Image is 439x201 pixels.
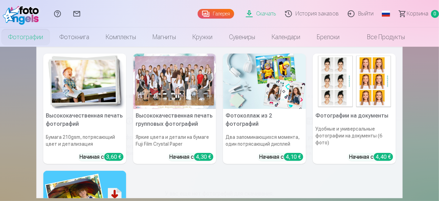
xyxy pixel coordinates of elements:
a: Кружки [184,27,221,47]
h6: Яркие цвета и детали на бумаге Fuji Film Crystal Paper [133,131,216,150]
a: Сувениры [221,27,263,47]
div: Начиная с [349,153,393,161]
div: 3,60 € [104,153,124,161]
h5: Высококачественная печать фотографий [43,109,126,131]
div: 4,40 € [374,153,393,161]
div: Начиная с [169,153,213,161]
a: Фотоколлаж из 2 фотографийФотоколлаж из 2 фотографийДва запоминающихся момента, один потрясающий ... [223,54,306,164]
a: Календари [263,27,309,47]
h5: Фотоколлаж из 2 фотографий [223,109,306,131]
img: Фотоколлаж из 2 фотографий [223,54,306,109]
a: Фотографии на документыФотографии на документыУдобные и универсальные фотографии на документы (6 ... [313,54,396,164]
a: Галерея [198,9,234,19]
img: Высококачественная печать фотографий [43,54,126,109]
a: Высококачественная печать групповых фотографийЯркие цвета и детали на бумаге Fuji Film Crystal Pa... [133,54,216,164]
div: 4,30 € [194,153,213,161]
h5: Высококачественная печать групповых фотографий [133,109,216,131]
a: Фотокнига [51,27,97,47]
div: Начиная с [80,153,124,161]
a: Магниты [144,27,184,47]
div: Начиная с [259,153,303,161]
span: 0 [431,10,439,18]
h5: Фотографии на документы [313,109,396,123]
a: Высококачественная печать фотографийВысококачественная печать фотографийБумага 210gsm, потрясающи... [43,54,126,164]
a: Все продукты [348,27,413,47]
h6: Удобные и универсальные фотографии на документы (6 фото) [313,123,396,150]
h6: Бумага 210gsm, потрясающий цвет и детализация [43,131,126,150]
img: Фотографии на документы [313,54,396,109]
a: Комплекты [97,27,144,47]
img: /fa1 [3,3,42,25]
div: 4,10 € [284,153,303,161]
h6: Два запоминающихся момента, один потрясающий дисплей [223,131,306,150]
span: Корзина [407,10,428,18]
a: Брелоки [309,27,348,47]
